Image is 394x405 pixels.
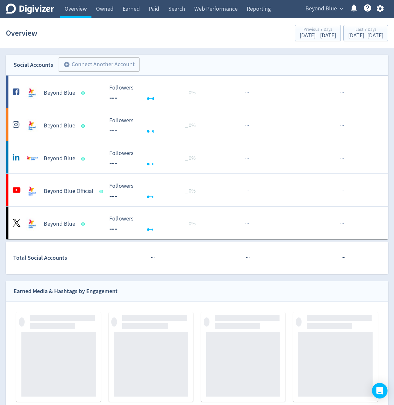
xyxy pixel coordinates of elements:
[343,89,344,97] span: ·
[248,254,250,262] span: ·
[246,89,248,97] span: ·
[248,89,249,97] span: ·
[340,89,341,97] span: ·
[53,58,140,72] a: Connect Another Account
[106,183,203,200] svg: Followers ---
[26,87,39,100] img: Beyond Blue undefined
[81,124,87,128] span: Data last synced: 2 Sep 2025, 5:02pm (AEST)
[343,154,344,162] span: ·
[245,187,246,195] span: ·
[185,220,196,227] span: _ 0%
[341,122,343,130] span: ·
[44,220,75,228] h5: Beyond Blue
[343,254,344,262] span: ·
[58,57,140,72] button: Connect Another Account
[245,122,246,130] span: ·
[295,25,341,41] button: Previous 7 Days[DATE] - [DATE]
[81,91,87,95] span: Data last synced: 2 Sep 2025, 10:01pm (AEST)
[100,190,105,193] span: Data last synced: 3 Sep 2025, 4:01am (AEST)
[339,6,344,12] span: expand_more
[26,152,39,165] img: Beyond Blue undefined
[6,108,388,141] a: Beyond Blue undefinedBeyond Blue Followers --- Followers --- _ 0%······
[248,154,249,162] span: ·
[246,122,248,130] span: ·
[300,27,336,33] div: Previous 7 Days
[185,188,196,194] span: _ 0%
[343,220,344,228] span: ·
[185,122,196,129] span: _ 0%
[152,254,153,262] span: ·
[305,4,337,14] span: Beyond Blue
[248,187,249,195] span: ·
[6,174,388,206] a: Beyond Blue Official undefinedBeyond Blue Official Followers --- Followers --- _ 0%······
[6,207,388,239] a: Beyond Blue undefinedBeyond Blue Followers --- Followers --- _ 0%······
[246,254,247,262] span: ·
[81,222,87,226] span: Data last synced: 3 Sep 2025, 4:02am (AEST)
[248,122,249,130] span: ·
[106,85,203,102] svg: Followers ---
[6,23,37,43] h1: Overview
[303,4,345,14] button: Beyond Blue
[44,155,75,162] h5: Beyond Blue
[341,89,343,97] span: ·
[6,141,388,173] a: Beyond Blue undefinedBeyond Blue Followers --- Followers --- _ 0%······
[44,89,75,97] h5: Beyond Blue
[372,383,388,399] div: Open Intercom Messenger
[26,119,39,132] img: Beyond Blue undefined
[13,253,104,263] div: Total Social Accounts
[343,187,344,195] span: ·
[14,60,53,70] div: Social Accounts
[341,154,343,162] span: ·
[245,154,246,162] span: ·
[151,254,152,262] span: ·
[106,150,203,167] svg: Followers ---
[300,33,336,39] div: [DATE] - [DATE]
[245,89,246,97] span: ·
[6,76,388,108] a: Beyond Blue undefinedBeyond Blue Followers --- Followers --- _ 0%······
[44,187,93,195] h5: Beyond Blue Official
[153,254,155,262] span: ·
[341,254,343,262] span: ·
[341,220,343,228] span: ·
[341,187,343,195] span: ·
[106,216,203,233] svg: Followers ---
[185,155,196,161] span: _ 0%
[44,122,75,130] h5: Beyond Blue
[246,220,248,228] span: ·
[64,61,70,68] span: add_circle
[26,218,39,231] img: Beyond Blue undefined
[81,157,87,161] span: Data last synced: 3 Sep 2025, 12:01pm (AEST)
[340,187,341,195] span: ·
[343,25,388,41] button: Last 7 Days[DATE]- [DATE]
[246,187,248,195] span: ·
[106,117,203,135] svg: Followers ---
[247,254,248,262] span: ·
[343,122,344,130] span: ·
[348,33,383,39] div: [DATE] - [DATE]
[348,27,383,33] div: Last 7 Days
[246,154,248,162] span: ·
[245,220,246,228] span: ·
[340,220,341,228] span: ·
[185,89,196,96] span: _ 0%
[344,254,345,262] span: ·
[26,185,39,198] img: Beyond Blue Official undefined
[340,122,341,130] span: ·
[14,287,118,296] div: Earned Media & Hashtags by Engagement
[340,154,341,162] span: ·
[248,220,249,228] span: ·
